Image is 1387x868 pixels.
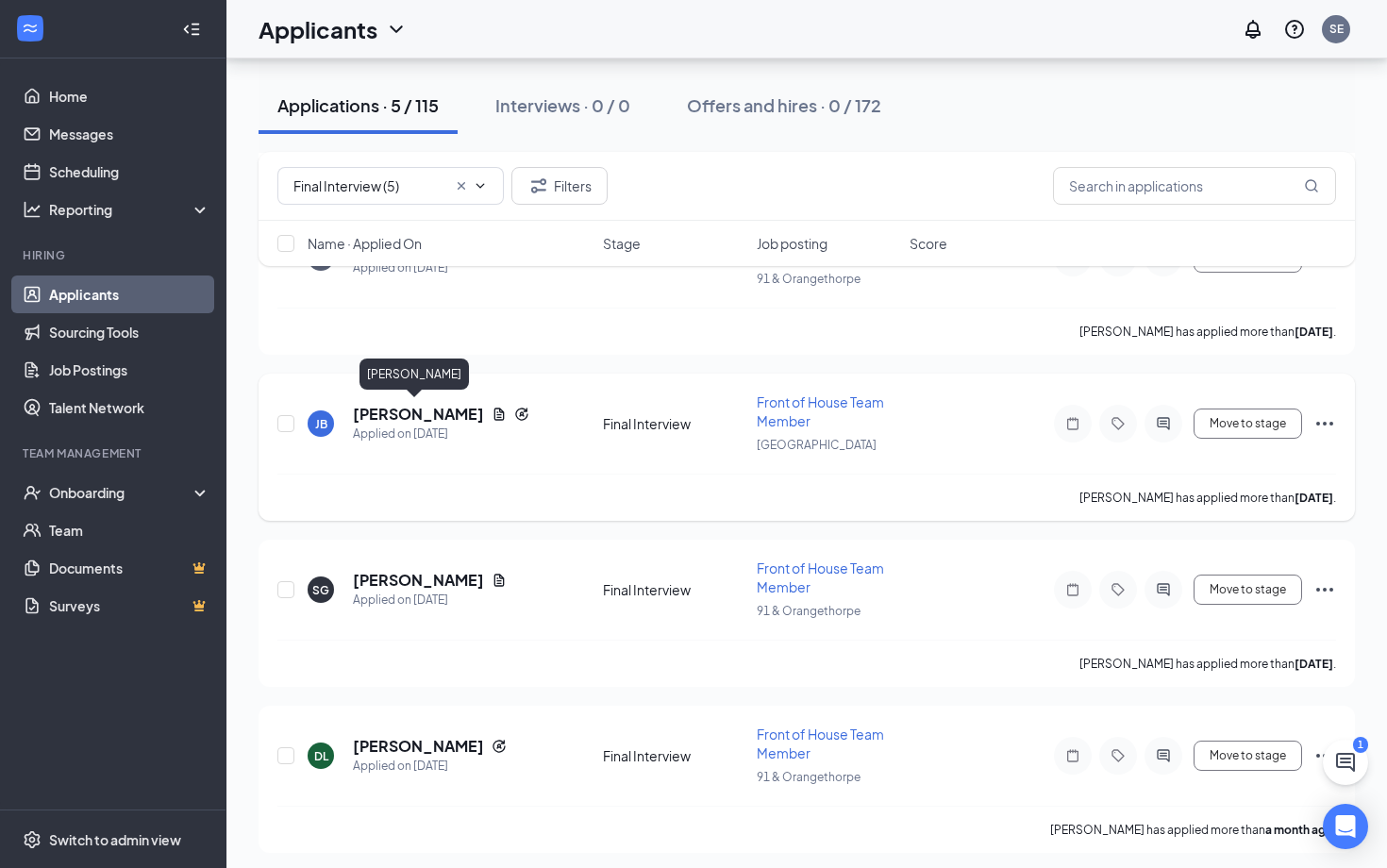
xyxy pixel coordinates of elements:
div: 1 [1353,737,1368,753]
h5: [PERSON_NAME] [353,736,484,757]
span: Front of House Team Member [757,393,884,429]
input: All Stages [293,175,446,196]
svg: Tag [1107,582,1129,597]
input: Search in applications [1053,167,1336,205]
b: [DATE] [1295,491,1333,505]
div: Offers and hires · 0 / 172 [687,93,881,117]
a: Home [49,77,210,115]
div: Applied on [DATE] [353,425,529,443]
svg: Note [1061,416,1084,431]
div: Switch to admin view [49,830,181,849]
svg: Tag [1107,416,1129,431]
svg: ActiveChat [1152,416,1175,431]
span: Score [910,234,947,253]
div: Reporting [49,200,211,219]
svg: Analysis [23,200,42,219]
svg: ActiveChat [1152,748,1175,763]
svg: Reapply [492,739,507,754]
svg: Note [1061,748,1084,763]
svg: WorkstreamLogo [21,19,40,38]
div: [PERSON_NAME] [359,359,469,390]
svg: Ellipses [1313,744,1336,767]
button: Move to stage [1194,409,1302,439]
button: Move to stage [1194,575,1302,605]
svg: Ellipses [1313,578,1336,601]
svg: Tag [1107,748,1129,763]
svg: Collapse [182,20,201,39]
div: Interviews · 0 / 0 [495,93,630,117]
div: JB [315,416,327,432]
span: 91 & Orangethorpe [757,770,861,784]
svg: Filter [527,175,550,197]
div: SE [1329,21,1344,37]
a: Scheduling [49,153,210,191]
div: Hiring [23,247,207,263]
div: DL [314,748,328,764]
svg: ChatActive [1334,751,1357,774]
svg: Cross [454,178,469,193]
span: Stage [603,234,641,253]
p: [PERSON_NAME] has applied more than . [1050,822,1336,838]
svg: Notifications [1242,18,1264,41]
button: ChatActive [1323,740,1368,785]
div: Applications · 5 / 115 [277,93,439,117]
h5: [PERSON_NAME] [353,404,484,425]
span: Front of House Team Member [757,559,884,595]
svg: Document [492,407,507,422]
svg: MagnifyingGlass [1304,178,1319,193]
button: Filter Filters [511,167,608,205]
p: [PERSON_NAME] has applied more than . [1079,324,1336,340]
svg: UserCheck [23,483,42,502]
p: [PERSON_NAME] has applied more than . [1079,490,1336,506]
svg: ChevronDown [473,178,488,193]
div: SG [312,582,329,598]
a: Job Postings [49,351,210,389]
span: Name · Applied On [308,234,422,253]
span: 91 & Orangethorpe [757,604,861,618]
svg: Note [1061,582,1084,597]
h1: Applicants [259,13,377,45]
a: Sourcing Tools [49,313,210,351]
svg: ChevronDown [385,18,408,41]
div: Applied on [DATE] [353,591,507,609]
b: a month ago [1265,823,1333,837]
p: [PERSON_NAME] has applied more than . [1079,656,1336,672]
svg: QuestionInfo [1283,18,1306,41]
div: Applied on [DATE] [353,757,507,776]
a: Applicants [49,275,210,313]
div: Final Interview [603,414,745,433]
a: Team [49,511,210,549]
span: Job posting [757,234,827,253]
svg: ActiveChat [1152,582,1175,597]
div: Onboarding [49,483,194,502]
div: Team Management [23,445,207,461]
a: DocumentsCrown [49,549,210,587]
a: Talent Network [49,389,210,426]
svg: Settings [23,830,42,849]
svg: Reapply [514,407,529,422]
svg: Ellipses [1313,412,1336,435]
b: [DATE] [1295,657,1333,671]
h5: [PERSON_NAME] [353,570,484,591]
svg: Document [492,573,507,588]
a: Messages [49,115,210,153]
button: Move to stage [1194,741,1302,771]
b: [DATE] [1295,325,1333,339]
div: Final Interview [603,746,745,765]
span: [GEOGRAPHIC_DATA] [757,438,877,452]
a: SurveysCrown [49,587,210,625]
div: Final Interview [603,580,745,599]
span: Front of House Team Member [757,726,884,761]
div: Open Intercom Messenger [1323,804,1368,849]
